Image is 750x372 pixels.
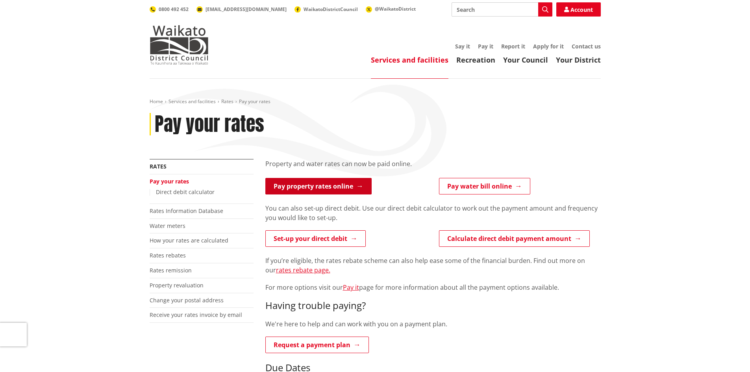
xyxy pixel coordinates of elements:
a: WaikatoDistrictCouncil [294,6,358,13]
a: Direct debit calculator [156,188,215,196]
a: Calculate direct debit payment amount [439,230,590,247]
a: Contact us [572,43,601,50]
span: @WaikatoDistrict [375,6,416,12]
a: 0800 492 452 [150,6,189,13]
h1: Pay your rates [155,113,264,136]
a: Receive your rates invoice by email [150,311,242,318]
a: Your District [556,55,601,65]
a: Apply for it [533,43,564,50]
a: How your rates are calculated [150,237,228,244]
p: For more options visit our page for more information about all the payment options available. [265,283,601,292]
a: Change your postal address [150,296,224,304]
a: Water meters [150,222,185,229]
a: Your Council [503,55,548,65]
a: Pay it [343,283,359,292]
p: If you’re eligible, the rates rebate scheme can also help ease some of the financial burden. Find... [265,256,601,275]
a: Report it [501,43,525,50]
a: Pay property rates online [265,178,372,194]
a: Rates rebates [150,252,186,259]
span: [EMAIL_ADDRESS][DOMAIN_NAME] [206,6,287,13]
a: Property revaluation [150,281,204,289]
a: Rates Information Database [150,207,223,215]
a: Say it [455,43,470,50]
a: Rates [221,98,233,105]
input: Search input [452,2,552,17]
a: @WaikatoDistrict [366,6,416,12]
p: You can also set-up direct debit. Use our direct debit calculator to work out the payment amount ... [265,204,601,222]
p: We're here to help and can work with you on a payment plan. [265,319,601,329]
a: Rates remission [150,267,192,274]
a: Services and facilities [371,55,448,65]
nav: breadcrumb [150,98,601,105]
a: Services and facilities [169,98,216,105]
a: Account [556,2,601,17]
a: Rates [150,163,167,170]
span: 0800 492 452 [159,6,189,13]
a: Set-up your direct debit [265,230,366,247]
iframe: Messenger Launcher [714,339,742,367]
a: Pay your rates [150,178,189,185]
a: Home [150,98,163,105]
a: Pay it [478,43,493,50]
span: WaikatoDistrictCouncil [304,6,358,13]
a: rates rebate page. [276,266,330,274]
a: Recreation [456,55,495,65]
a: Pay water bill online [439,178,530,194]
a: Request a payment plan [265,337,369,353]
span: Pay your rates [239,98,270,105]
a: [EMAIL_ADDRESS][DOMAIN_NAME] [196,6,287,13]
h3: Having trouble paying? [265,300,601,311]
img: Waikato District Council - Te Kaunihera aa Takiwaa o Waikato [150,25,209,65]
div: Property and water rates can now be paid online. [265,159,601,178]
